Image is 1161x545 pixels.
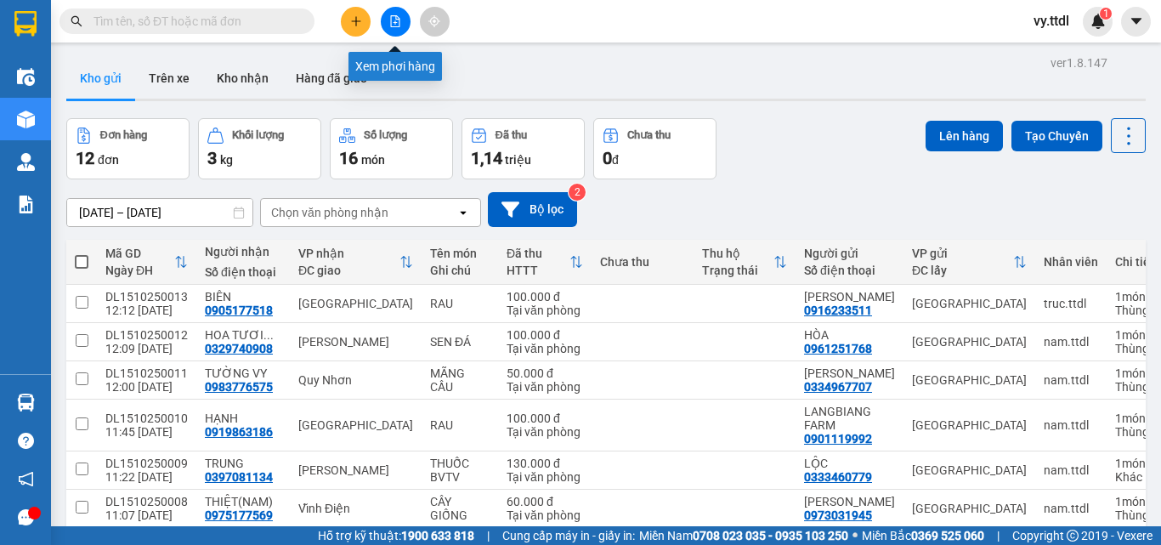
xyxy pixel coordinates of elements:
[205,366,281,380] div: TƯỜNG VY
[135,58,203,99] button: Trên xe
[804,457,895,470] div: LỘC
[862,526,984,545] span: Miền Bắc
[298,463,413,477] div: [PERSON_NAME]
[507,304,583,317] div: Tại văn phòng
[18,433,34,449] span: question-circle
[389,15,401,27] span: file-add
[912,373,1027,387] div: [GEOGRAPHIC_DATA]
[17,111,35,128] img: warehouse-icon
[569,184,586,201] sup: 2
[205,265,281,279] div: Số điện thoại
[926,121,1003,151] button: Lên hàng
[430,335,490,349] div: SEN ĐÁ
[298,247,399,260] div: VP nhận
[17,196,35,213] img: solution-icon
[1121,7,1151,37] button: caret-down
[505,153,531,167] span: triệu
[487,526,490,545] span: |
[507,366,583,380] div: 50.000 đ
[98,153,119,167] span: đơn
[298,297,413,310] div: [GEOGRAPHIC_DATA]
[507,328,583,342] div: 100.000 đ
[912,297,1027,310] div: [GEOGRAPHIC_DATA]
[593,118,716,179] button: Chưa thu0đ
[702,264,773,277] div: Trạng thái
[350,15,362,27] span: plus
[603,148,612,168] span: 0
[105,425,188,439] div: 11:45 [DATE]
[507,264,569,277] div: HTTT
[66,118,190,179] button: Đơn hàng12đơn
[1044,463,1098,477] div: nam.ttdl
[17,394,35,412] img: warehouse-icon
[381,7,411,37] button: file-add
[1129,14,1144,29] span: caret-down
[1044,373,1098,387] div: nam.ttdl
[600,255,685,269] div: Chưa thu
[105,342,188,355] div: 12:09 [DATE]
[912,247,1013,260] div: VP gửi
[205,245,281,258] div: Người nhận
[852,532,858,539] span: ⚪️
[97,240,196,285] th: Toggle SortBy
[220,153,233,167] span: kg
[912,502,1027,515] div: [GEOGRAPHIC_DATA]
[804,508,872,522] div: 0973031945
[203,58,282,99] button: Kho nhận
[804,342,872,355] div: 0961251768
[1044,418,1098,432] div: nam.ttdl
[18,471,34,487] span: notification
[105,264,174,277] div: Ngày ĐH
[804,366,895,380] div: CÁT TƯỜNG
[205,328,281,342] div: HOA TƯƠI MINH TÀI
[912,264,1013,277] div: ĐC lấy
[498,240,592,285] th: Toggle SortBy
[100,129,147,141] div: Đơn hàng
[105,328,188,342] div: DL1510250012
[71,15,82,27] span: search
[693,529,848,542] strong: 0708 023 035 - 0935 103 250
[507,342,583,355] div: Tại văn phòng
[430,247,490,260] div: Tên món
[507,247,569,260] div: Đã thu
[205,380,273,394] div: 0983776575
[804,470,872,484] div: 0333460779
[488,192,577,227] button: Bộ lọc
[205,495,281,508] div: THIỆT(NAM)
[496,129,527,141] div: Đã thu
[105,366,188,380] div: DL1510250011
[401,529,474,542] strong: 1900 633 818
[430,297,490,310] div: RAU
[430,264,490,277] div: Ghi chú
[105,412,188,425] div: DL1510250010
[263,328,274,342] span: ...
[205,470,273,484] div: 0397081134
[198,118,321,179] button: Khối lượng3kg
[903,240,1035,285] th: Toggle SortBy
[911,529,984,542] strong: 0369 525 060
[1102,8,1108,20] span: 1
[639,526,848,545] span: Miền Nam
[271,204,388,221] div: Chọn văn phòng nhận
[804,432,872,446] div: 0901119992
[298,373,413,387] div: Quy Nhơn
[804,247,895,260] div: Người gửi
[330,118,453,179] button: Số lượng16món
[348,52,442,81] div: Xem phơi hàng
[456,206,470,219] svg: open
[205,290,281,304] div: BIÊN
[430,457,490,484] div: THUỐC BVTV
[471,148,502,168] span: 1,14
[1011,121,1102,151] button: Tạo Chuyến
[430,495,490,522] div: CÂY GIỐNG
[507,470,583,484] div: Tại văn phòng
[428,15,440,27] span: aim
[298,335,413,349] div: [PERSON_NAME]
[66,58,135,99] button: Kho gửi
[105,380,188,394] div: 12:00 [DATE]
[298,418,413,432] div: [GEOGRAPHIC_DATA]
[207,148,217,168] span: 3
[612,153,619,167] span: đ
[205,304,273,317] div: 0905177518
[205,425,273,439] div: 0919863186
